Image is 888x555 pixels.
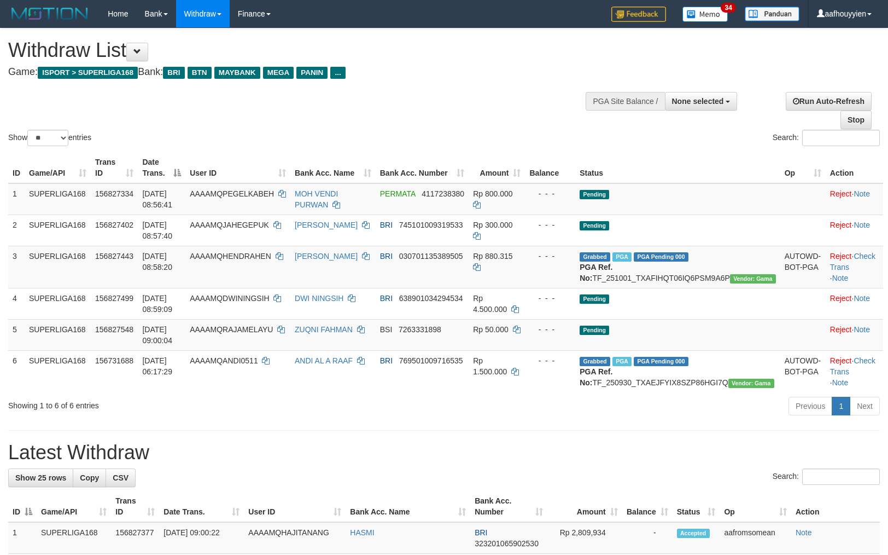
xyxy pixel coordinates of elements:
div: PGA Site Balance / [586,92,664,111]
span: Copy 4117238380 to clipboard [422,189,464,198]
th: User ID: activate to sort column ascending [185,152,290,183]
td: TF_250930_TXAEJFYIX8SZP86HGI7Q [575,350,780,392]
td: SUPERLIGA168 [25,183,91,215]
div: - - - [529,324,571,335]
span: [DATE] 09:00:04 [142,325,172,345]
span: ... [330,67,345,79]
th: Bank Acc. Number: activate to sort column ascending [376,152,469,183]
th: Bank Acc. Number: activate to sort column ascending [470,491,547,522]
td: · [826,183,883,215]
a: Note [854,221,870,229]
span: [DATE] 08:57:40 [142,221,172,240]
span: 156827499 [95,294,133,303]
a: Note [796,528,812,537]
span: BRI [163,67,184,79]
th: Amount: activate to sort column ascending [547,491,622,522]
td: 5 [8,319,25,350]
th: Bank Acc. Name: activate to sort column ascending [346,491,470,522]
span: Rp 1.500.000 [473,356,507,376]
b: PGA Ref. No: [580,367,612,387]
th: Bank Acc. Name: activate to sort column ascending [290,152,376,183]
span: Copy 745101009319533 to clipboard [399,221,463,229]
label: Search: [773,469,880,485]
span: Vendor URL: https://trx31.1velocity.biz [730,274,776,284]
a: 1 [832,397,850,415]
a: Reject [830,221,852,229]
span: Copy 638901034294534 to clipboard [399,294,463,303]
a: Reject [830,294,852,303]
a: [PERSON_NAME] [295,221,358,229]
span: BRI [380,294,393,303]
span: AAAAMQPEGELKABEH [190,189,274,198]
a: Show 25 rows [8,469,73,487]
span: 156827548 [95,325,133,334]
th: Game/API: activate to sort column ascending [37,491,111,522]
a: Reject [830,189,852,198]
span: [DATE] 08:59:09 [142,294,172,314]
span: MEGA [263,67,294,79]
a: CSV [106,469,136,487]
td: SUPERLIGA168 [25,350,91,392]
span: [DATE] 08:58:20 [142,252,172,271]
a: Reject [830,325,852,334]
td: aafromsomean [720,522,791,554]
td: - [622,522,673,554]
span: BSI [380,325,393,334]
span: Pending [580,294,609,304]
span: Pending [580,326,609,335]
th: Status [575,152,780,183]
td: 1 [8,183,25,215]
span: AAAAMQJAHEGEPUK [190,221,269,229]
a: ZUQNI FAHMAN [295,325,353,334]
td: 1 [8,522,37,554]
span: 156731688 [95,356,133,365]
th: Status: activate to sort column ascending [673,491,720,522]
td: [DATE] 09:00:22 [159,522,244,554]
th: Balance: activate to sort column ascending [622,491,673,522]
img: MOTION_logo.png [8,5,91,22]
a: Check Trans [830,252,875,271]
td: · [826,288,883,319]
th: Amount: activate to sort column ascending [469,152,525,183]
span: Copy [80,473,99,482]
td: · [826,215,883,246]
input: Search: [802,130,880,146]
a: Next [850,397,880,415]
a: Previous [788,397,832,415]
td: · · [826,350,883,392]
span: BRI [380,252,393,261]
span: CSV [113,473,128,482]
span: [DATE] 08:56:41 [142,189,172,209]
button: None selected [665,92,738,111]
span: Copy 323201065902530 to clipboard [475,539,539,548]
span: Copy 7263331898 to clipboard [399,325,441,334]
a: Check Trans [830,356,875,376]
label: Search: [773,130,880,146]
th: Op: activate to sort column ascending [780,152,826,183]
span: AAAAMQANDI0511 [190,356,258,365]
h1: Latest Withdraw [8,442,880,464]
th: Date Trans.: activate to sort column ascending [159,491,244,522]
span: PGA Pending [634,357,688,366]
a: DWI NINGSIH [295,294,343,303]
a: [PERSON_NAME] [295,252,358,261]
a: Note [832,274,849,282]
th: Date Trans.: activate to sort column descending [138,152,185,183]
span: Pending [580,221,609,230]
td: Rp 2,809,934 [547,522,622,554]
span: Rp 880.315 [473,252,512,261]
span: Accepted [677,529,710,538]
span: BRI [380,221,393,229]
td: AAAAMQHAJITANANG [244,522,346,554]
th: Game/API: activate to sort column ascending [25,152,91,183]
span: AAAAMQRAJAMELAYU [190,325,273,334]
span: Grabbed [580,252,610,262]
h1: Withdraw List [8,39,581,61]
span: PANIN [296,67,328,79]
th: User ID: activate to sort column ascending [244,491,346,522]
span: Pending [580,190,609,199]
span: PERMATA [380,189,416,198]
span: Show 25 rows [15,473,66,482]
span: Rp 300.000 [473,221,512,229]
th: Action [826,152,883,183]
